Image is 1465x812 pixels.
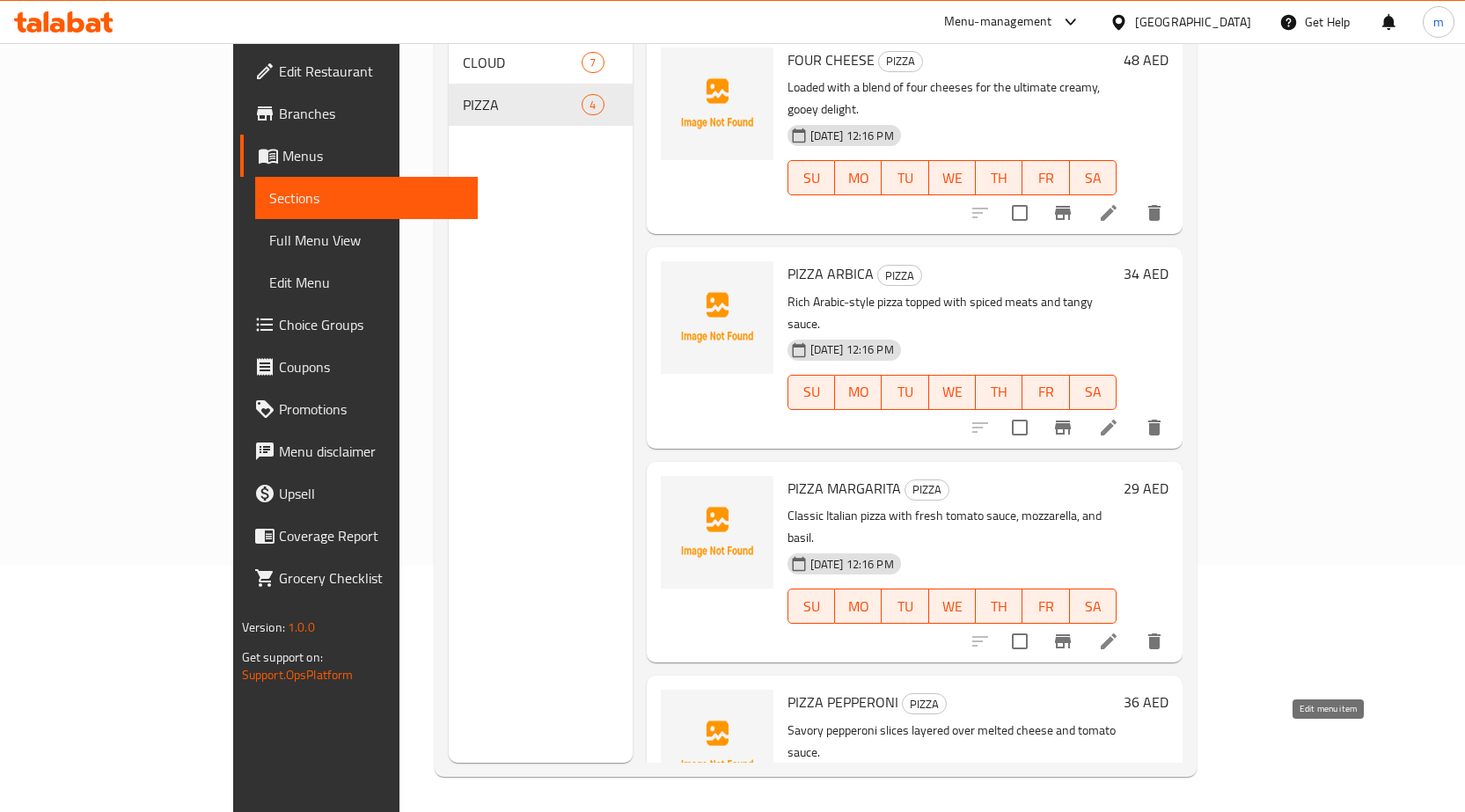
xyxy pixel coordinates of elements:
span: 7 [582,55,603,71]
a: Menu disclaimer [240,430,478,472]
h6: 34 AED [1124,261,1168,286]
a: Sections [255,177,478,219]
span: Branches [279,103,464,124]
span: FR [1029,594,1062,619]
button: delete [1133,406,1176,449]
nav: Menu sections [449,34,633,133]
button: WE [929,589,976,624]
a: Edit menu item [1098,631,1119,652]
span: 1.0.0 [288,616,315,639]
button: TH [976,589,1022,624]
span: SA [1077,594,1110,619]
span: MO [842,379,875,405]
span: SU [795,379,828,405]
span: WE [936,165,969,191]
span: PIZZA [463,94,582,115]
button: Branch-specific-item [1042,406,1084,449]
button: delete [1133,620,1176,662]
span: MO [842,594,875,619]
span: TU [889,594,921,619]
span: SU [795,165,828,191]
div: items [582,52,604,73]
a: Coverage Report [240,515,478,557]
span: TH [983,379,1015,405]
button: FR [1022,160,1069,195]
span: WE [936,594,969,619]
span: Grocery Checklist [279,567,464,589]
span: Edit Restaurant [279,61,464,82]
button: MO [835,160,882,195]
span: Select to update [1001,623,1038,660]
span: CLOUD [463,52,582,73]
img: PIZZA PEPPERONI [661,690,773,802]
button: TU [882,589,928,624]
span: [DATE] 12:16 PM [803,556,901,573]
a: Support.OpsPlatform [242,663,354,686]
button: TU [882,375,928,410]
span: PIZZA [903,694,946,714]
span: TU [889,379,921,405]
img: PIZZA ARBICA [661,261,773,374]
span: TU [889,165,921,191]
span: PIZZA ARBICA [787,260,874,287]
span: [DATE] 12:16 PM [803,128,901,144]
button: SU [787,589,835,624]
p: Loaded with a blend of four cheeses for the ultimate creamy, gooey delight. [787,77,1117,121]
img: FOUR CHEESE [661,48,773,160]
span: 4 [582,97,603,113]
a: Menus [240,135,478,177]
span: Select to update [1001,194,1038,231]
span: Full Menu View [269,230,464,251]
span: SU [795,594,828,619]
span: Get support on: [242,646,323,669]
span: WE [936,379,969,405]
button: TU [882,160,928,195]
span: Choice Groups [279,314,464,335]
button: MO [835,375,882,410]
span: FR [1029,165,1062,191]
img: PIZZA MARGARITA [661,476,773,589]
a: Full Menu View [255,219,478,261]
a: Promotions [240,388,478,430]
button: Branch-specific-item [1042,620,1084,662]
span: Coverage Report [279,525,464,546]
span: PIZZA [878,266,921,286]
a: Edit menu item [1098,417,1119,438]
a: Upsell [240,472,478,515]
button: SU [787,375,835,410]
div: PIZZA [878,51,923,72]
a: Coupons [240,346,478,388]
span: Menu disclaimer [279,441,464,462]
span: PIZZA MARGARITA [787,475,901,501]
span: Promotions [279,399,464,420]
span: TH [983,165,1015,191]
span: TH [983,594,1015,619]
span: Sections [269,187,464,208]
span: PIZZA [879,51,922,71]
a: Grocery Checklist [240,557,478,599]
button: TH [976,160,1022,195]
span: Edit Menu [269,272,464,293]
button: SA [1070,589,1117,624]
h6: 36 AED [1124,690,1168,714]
div: PIZZA [905,479,949,501]
span: Select to update [1001,409,1038,446]
button: FR [1022,375,1069,410]
a: Branches [240,92,478,135]
h6: 48 AED [1124,48,1168,72]
p: Rich Arabic-style pizza topped with spiced meats and tangy sauce. [787,291,1117,335]
button: SU [787,160,835,195]
a: Edit Restaurant [240,50,478,92]
button: delete [1133,192,1176,234]
span: FR [1029,379,1062,405]
button: SA [1070,160,1117,195]
button: Branch-specific-item [1042,192,1084,234]
div: PIZZA4 [449,84,633,126]
span: [DATE] 12:16 PM [803,341,901,358]
span: m [1433,12,1444,32]
div: Menu-management [944,11,1052,33]
span: PIZZA [905,479,949,500]
button: WE [929,375,976,410]
button: MO [835,589,882,624]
